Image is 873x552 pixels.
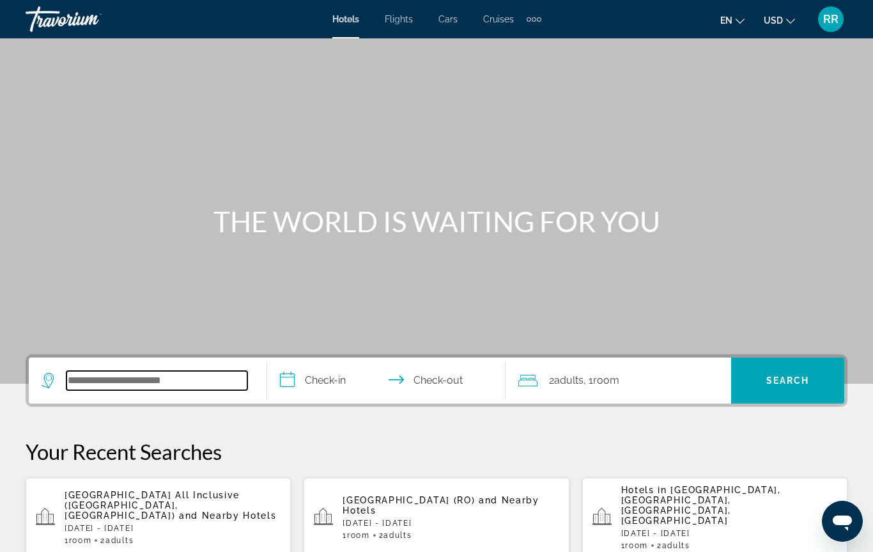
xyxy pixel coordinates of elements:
span: Search [766,375,810,386]
span: [GEOGRAPHIC_DATA] All Inclusive ([GEOGRAPHIC_DATA], [GEOGRAPHIC_DATA]) [65,490,240,521]
span: Room [625,541,648,550]
button: Search [731,358,844,404]
a: Flights [385,14,413,24]
a: Cars [438,14,458,24]
span: [GEOGRAPHIC_DATA] (RO) [343,495,475,505]
button: Extra navigation items [527,9,541,29]
span: 1 [621,541,648,550]
span: Adults [554,374,583,386]
span: Adults [383,531,412,540]
button: Travelers: 2 adults, 0 children [506,358,731,404]
input: Search hotel destination [66,371,247,390]
button: Change language [720,11,745,29]
iframe: Button to launch messaging window [822,501,863,542]
a: Hotels [332,14,359,24]
div: Search widget [29,358,844,404]
h1: THE WORLD IS WAITING FOR YOU [197,205,676,238]
span: 2 [100,536,134,545]
button: Change currency [764,11,795,29]
span: and Nearby Hotels [343,495,539,516]
p: [DATE] - [DATE] [343,519,559,528]
p: [DATE] - [DATE] [621,529,837,538]
span: Room [347,531,370,540]
span: 2 [549,372,583,390]
span: , 1 [583,372,619,390]
a: Cruises [483,14,514,24]
span: and Nearby Hotels [179,510,277,521]
span: 1 [343,531,369,540]
span: Room [69,536,92,545]
span: en [720,15,732,26]
span: Room [593,374,619,386]
span: 2 [657,541,690,550]
button: Select check in and out date [267,358,506,404]
a: Travorium [26,3,153,36]
span: USD [764,15,783,26]
span: 1 [65,536,91,545]
span: 2 [379,531,412,540]
span: Adults [105,536,134,545]
p: [DATE] - [DATE] [65,524,281,533]
span: Hotels in [621,485,667,495]
span: [GEOGRAPHIC_DATA], [GEOGRAPHIC_DATA], [GEOGRAPHIC_DATA], [GEOGRAPHIC_DATA] [621,485,781,526]
p: Your Recent Searches [26,439,847,464]
span: Adults [662,541,690,550]
span: RR [823,13,838,26]
button: User Menu [814,6,847,33]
